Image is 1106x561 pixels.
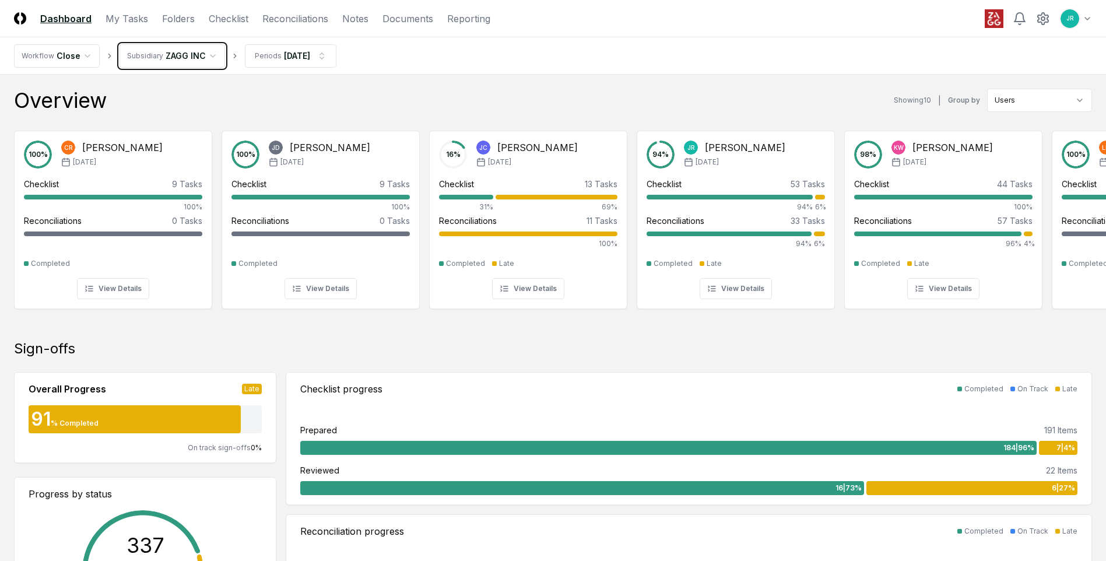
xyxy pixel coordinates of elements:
[231,215,289,227] div: Reconciliations
[791,215,825,227] div: 33 Tasks
[29,487,262,501] div: Progress by status
[854,202,1033,212] div: 100%
[894,143,904,152] span: KW
[1017,526,1048,537] div: On Track
[1046,464,1077,476] div: 22 Items
[51,418,99,429] div: % Completed
[1062,178,1097,190] div: Checklist
[705,141,785,155] div: [PERSON_NAME]
[24,215,82,227] div: Reconciliations
[844,121,1042,309] a: 98%KW[PERSON_NAME][DATE]Checklist44 Tasks100%Reconciliations57 Tasks96%4%CompletedLateView Details
[647,202,813,212] div: 94%
[209,12,248,26] a: Checklist
[127,51,163,61] div: Subsidiary
[998,215,1033,227] div: 57 Tasks
[82,141,163,155] div: [PERSON_NAME]
[647,178,682,190] div: Checklist
[382,12,433,26] a: Documents
[814,239,825,249] div: 6%
[14,121,212,309] a: 100%CR[PERSON_NAME][DATE]Checklist9 Tasks100%Reconciliations0 TasksCompletedView Details
[497,141,578,155] div: [PERSON_NAME]
[854,239,1021,249] div: 96%
[791,178,825,190] div: 53 Tasks
[31,258,70,269] div: Completed
[24,202,202,212] div: 100%
[172,215,202,227] div: 0 Tasks
[286,372,1092,505] a: Checklist progressCompletedOn TrackLatePrepared191 Items184|96%7|4%Reviewed22 Items16|73%6|27%
[687,143,695,152] span: JR
[861,258,900,269] div: Completed
[815,202,825,212] div: 6%
[24,178,59,190] div: Checklist
[907,278,979,299] button: View Details
[380,178,410,190] div: 9 Tasks
[496,202,617,212] div: 69%
[447,12,490,26] a: Reporting
[29,382,106,396] div: Overall Progress
[654,258,693,269] div: Completed
[854,178,889,190] div: Checklist
[894,95,931,106] div: Showing 10
[446,258,485,269] div: Completed
[162,12,195,26] a: Folders
[77,278,149,299] button: View Details
[262,12,328,26] a: Reconciliations
[429,121,627,309] a: 16%JC[PERSON_NAME][DATE]Checklist13 Tasks31%69%Reconciliations11 Tasks100%CompletedLateView Details
[637,121,835,309] a: 94%JR[PERSON_NAME][DATE]Checklist53 Tasks94%6%Reconciliations33 Tasks94%6%CompletedLateView Details
[707,258,722,269] div: Late
[439,178,474,190] div: Checklist
[700,278,772,299] button: View Details
[1024,239,1033,249] div: 4%
[245,44,336,68] button: Periods[DATE]
[255,51,282,61] div: Periods
[300,464,339,476] div: Reviewed
[29,410,51,429] div: 91
[587,215,617,227] div: 11 Tasks
[342,12,368,26] a: Notes
[1066,14,1074,23] span: JR
[284,50,310,62] div: [DATE]
[1044,424,1077,436] div: 191 Items
[997,178,1033,190] div: 44 Tasks
[1056,443,1075,453] span: 7 | 4 %
[238,258,278,269] div: Completed
[172,178,202,190] div: 9 Tasks
[222,121,420,309] a: 100%JD[PERSON_NAME][DATE]Checklist9 Tasks100%Reconciliations0 TasksCompletedView Details
[285,278,357,299] button: View Details
[106,12,148,26] a: My Tasks
[188,443,251,452] span: On track sign-offs
[835,483,862,493] span: 16 | 73 %
[231,202,410,212] div: 100%
[647,239,812,249] div: 94%
[439,239,617,249] div: 100%
[1062,384,1077,394] div: Late
[300,382,382,396] div: Checklist progress
[300,524,404,538] div: Reconciliation progress
[73,157,96,167] span: [DATE]
[948,97,980,104] label: Group by
[439,215,497,227] div: Reconciliations
[64,143,73,152] span: CR
[938,94,941,107] div: |
[1052,483,1075,493] span: 6 | 27 %
[1017,384,1048,394] div: On Track
[985,9,1003,28] img: ZAGG logo
[439,202,493,212] div: 31%
[492,278,564,299] button: View Details
[380,215,410,227] div: 0 Tasks
[964,384,1003,394] div: Completed
[1062,526,1077,537] div: Late
[272,143,280,152] span: JD
[647,215,704,227] div: Reconciliations
[40,12,92,26] a: Dashboard
[22,51,54,61] div: Workflow
[912,141,993,155] div: [PERSON_NAME]
[14,89,107,112] div: Overview
[499,258,514,269] div: Late
[251,443,262,452] span: 0 %
[1003,443,1034,453] span: 184 | 96 %
[964,526,1003,537] div: Completed
[300,424,337,436] div: Prepared
[242,384,262,394] div: Late
[14,12,26,24] img: Logo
